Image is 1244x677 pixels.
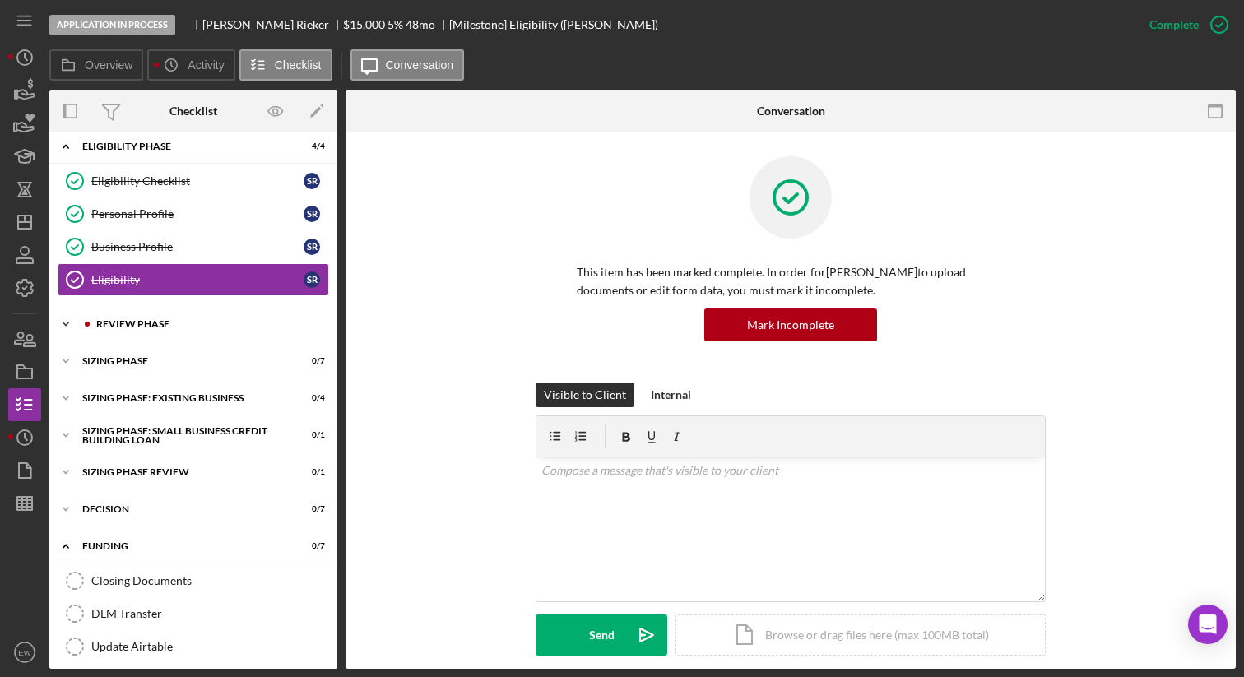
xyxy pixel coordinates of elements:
[577,263,1005,300] p: This item has been marked complete. In order for [PERSON_NAME] to upload documents or edit form d...
[295,541,325,551] div: 0 / 7
[343,17,385,31] span: $15,000
[82,541,284,551] div: Funding
[295,467,325,477] div: 0 / 1
[651,383,691,407] div: Internal
[757,104,825,118] div: Conversation
[295,141,325,151] div: 4 / 4
[350,49,465,81] button: Conversation
[304,173,320,189] div: S R
[82,141,284,151] div: Eligibility Phase
[295,504,325,514] div: 0 / 7
[202,18,343,31] div: [PERSON_NAME] Rieker
[91,273,304,286] div: Eligibility
[91,607,328,620] div: DLM Transfer
[49,49,143,81] button: Overview
[188,58,224,72] label: Activity
[304,206,320,222] div: S R
[147,49,234,81] button: Activity
[82,356,284,366] div: Sizing Phase
[295,356,325,366] div: 0 / 7
[82,393,284,403] div: SIZING PHASE: EXISTING BUSINESS
[96,319,317,329] div: REVIEW PHASE
[239,49,332,81] button: Checklist
[85,58,132,72] label: Overview
[58,630,329,663] a: Update Airtable
[91,640,328,653] div: Update Airtable
[1133,8,1236,41] button: Complete
[544,383,626,407] div: Visible to Client
[58,165,329,197] a: Eligibility ChecklistSR
[388,18,403,31] div: 5 %
[82,426,284,445] div: Sizing Phase: Small Business Credit Building Loan
[58,597,329,630] a: DLM Transfer
[704,308,877,341] button: Mark Incomplete
[82,504,284,514] div: Decision
[536,383,634,407] button: Visible to Client
[58,230,329,263] a: Business ProfileSR
[643,383,699,407] button: Internal
[18,648,31,657] text: EW
[295,393,325,403] div: 0 / 4
[58,263,329,296] a: EligibilitySR
[91,240,304,253] div: Business Profile
[589,614,615,656] div: Send
[58,197,329,230] a: Personal ProfileSR
[304,239,320,255] div: S R
[169,104,217,118] div: Checklist
[295,430,325,440] div: 0 / 1
[747,308,834,341] div: Mark Incomplete
[91,207,304,220] div: Personal Profile
[1149,8,1199,41] div: Complete
[406,18,435,31] div: 48 mo
[304,271,320,288] div: S R
[49,15,175,35] div: Application In Process
[8,636,41,669] button: EW
[82,467,284,477] div: Sizing Phase Review
[91,574,328,587] div: Closing Documents
[1188,605,1228,644] div: Open Intercom Messenger
[386,58,454,72] label: Conversation
[91,174,304,188] div: Eligibility Checklist
[275,58,322,72] label: Checklist
[536,614,667,656] button: Send
[449,18,658,31] div: [Milestone] Eligibility ([PERSON_NAME])
[58,564,329,597] a: Closing Documents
